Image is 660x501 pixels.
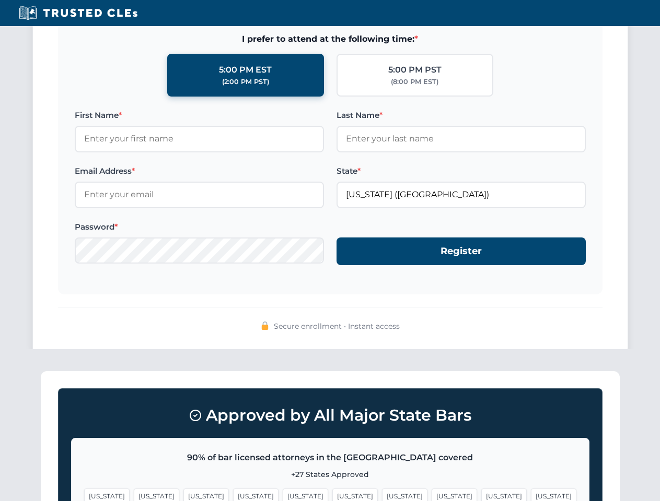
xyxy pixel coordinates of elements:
[391,77,438,87] div: (8:00 PM EST)
[261,321,269,330] img: 🔒
[337,237,586,265] button: Register
[16,5,141,21] img: Trusted CLEs
[75,221,324,233] label: Password
[71,401,589,430] h3: Approved by All Major State Bars
[337,165,586,177] label: State
[219,63,272,77] div: 5:00 PM EST
[388,63,442,77] div: 5:00 PM PST
[75,32,586,46] span: I prefer to attend at the following time:
[84,451,576,464] p: 90% of bar licensed attorneys in the [GEOGRAPHIC_DATA] covered
[222,77,269,87] div: (2:00 PM PST)
[84,469,576,480] p: +27 States Approved
[75,109,324,122] label: First Name
[337,126,586,152] input: Enter your last name
[75,182,324,208] input: Enter your email
[75,126,324,152] input: Enter your first name
[75,165,324,177] label: Email Address
[337,182,586,208] input: Florida (FL)
[274,320,400,332] span: Secure enrollment • Instant access
[337,109,586,122] label: Last Name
